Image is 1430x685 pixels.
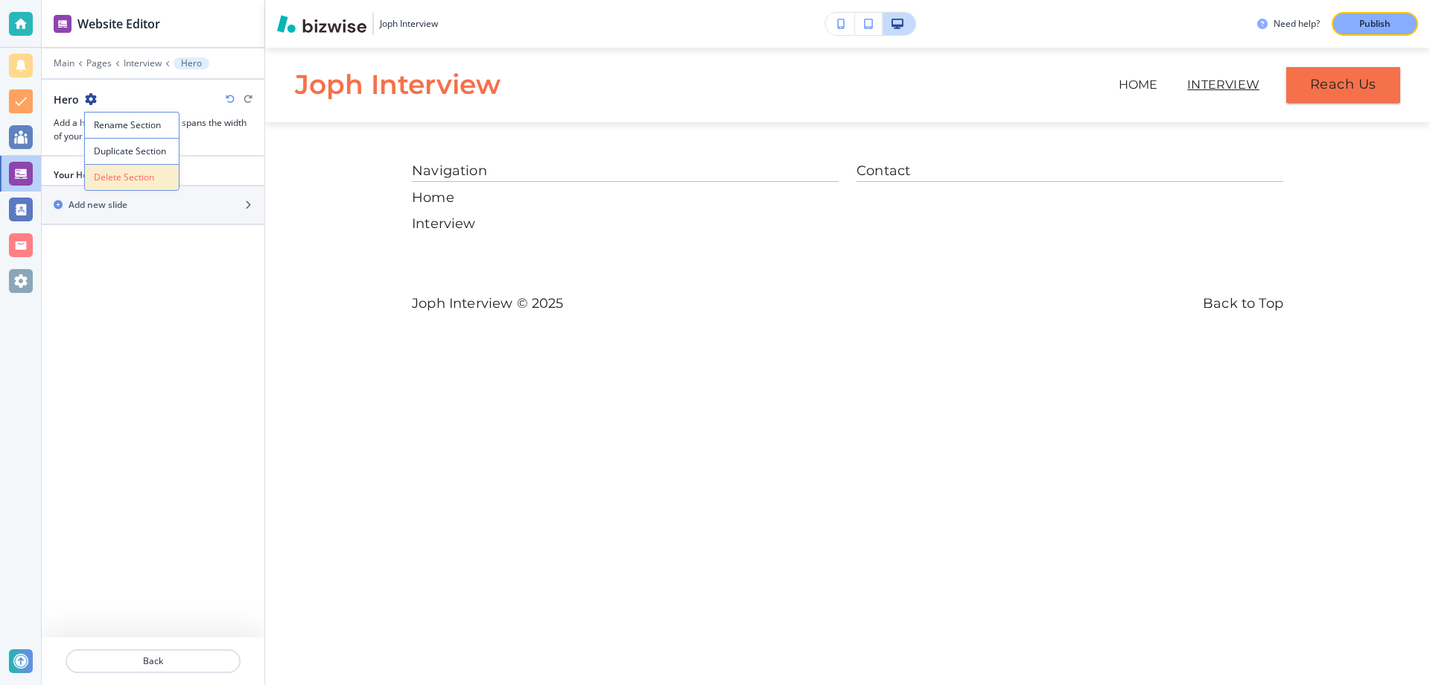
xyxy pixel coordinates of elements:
[77,15,160,33] h2: Website Editor
[84,164,179,191] button: Delete Section
[412,294,1283,314] p: Joph Interview © 2025
[86,58,112,69] button: Pages
[54,116,252,143] h3: Add a hero photo or video that spans the width of your page
[277,13,438,35] button: Joph Interview
[66,649,241,673] button: Back
[277,15,366,33] img: Bizwise Logo
[94,171,170,184] p: Delete Section
[380,17,438,31] h3: Joph Interview
[1332,12,1418,36] button: Publish
[54,168,124,182] h2: Your Hero Slides
[84,112,179,138] button: Rename Section
[1187,76,1259,94] p: Interview
[181,58,202,69] p: Hero
[94,119,170,132] p: Rename Section
[412,214,839,234] p: Interview
[54,58,74,69] button: Main
[124,58,162,69] button: Interview
[412,188,839,208] p: Home
[69,198,127,212] h2: Add new slide
[174,57,209,69] button: Hero
[42,186,264,224] button: Add new slide
[67,654,239,668] p: Back
[1203,294,1283,314] p: Back to Top
[54,15,71,33] img: editor icon
[94,145,170,158] p: Duplicate Section
[412,161,839,181] p: Navigation
[54,92,79,107] h2: Hero
[1119,76,1158,94] p: Home
[1286,67,1400,103] button: Reach Us
[1274,17,1320,31] h3: Need help?
[84,138,179,164] button: Duplicate Section
[857,161,1283,181] p: Contact
[295,70,500,100] h3: Joph Interview
[1359,17,1391,31] p: Publish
